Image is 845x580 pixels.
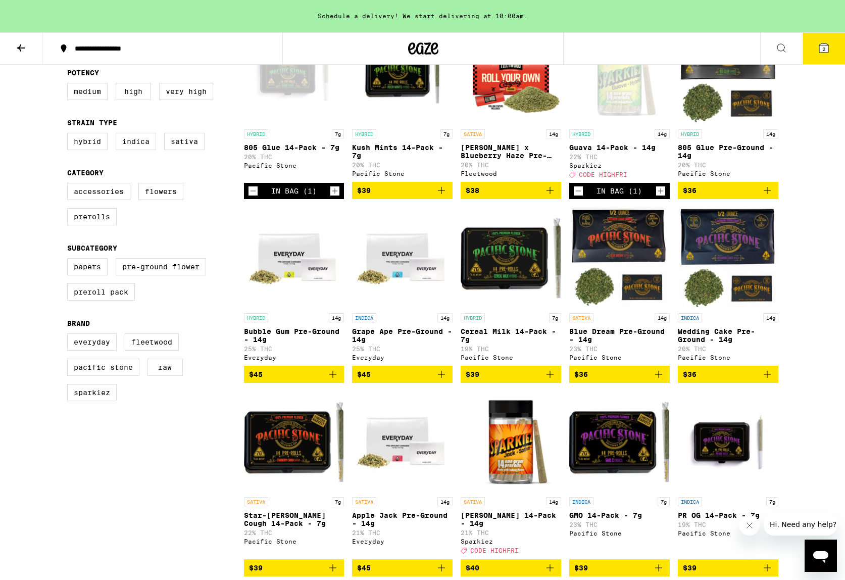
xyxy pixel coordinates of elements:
[597,187,642,195] div: In Bag (1)
[461,529,561,536] p: 21% THC
[569,521,670,528] p: 23% THC
[244,559,344,576] button: Add to bag
[67,384,117,401] label: Sparkiez
[125,333,179,351] label: Fleetwood
[569,391,670,559] a: Open page for GMO 14-Pack - 7g from Pacific Stone
[67,208,117,225] label: Prerolls
[244,154,344,160] p: 20% THC
[116,83,151,100] label: High
[244,313,268,322] p: HYBRID
[656,186,666,196] button: Increment
[461,538,561,545] div: Sparkiez
[352,143,453,160] p: Kush Mints 14-Pack - 7g
[678,182,778,199] button: Add to bag
[470,548,519,554] span: CODE HIGHFRI
[461,313,485,322] p: HYBRID
[461,170,561,177] div: Fleetwood
[822,46,825,52] span: 2
[352,529,453,536] p: 21% THC
[569,207,670,308] img: Pacific Stone - Blue Dream Pre-Ground - 14g
[244,346,344,352] p: 25% THC
[461,366,561,383] button: Add to bag
[461,511,561,527] p: [PERSON_NAME] 14-Pack - 14g
[678,346,778,352] p: 20% THC
[67,119,117,127] legend: Strain Type
[574,370,588,378] span: $36
[569,207,670,366] a: Open page for Blue Dream Pre-Ground - 14g from Pacific Stone
[461,207,561,308] img: Pacific Stone - Cereal Milk 14-Pack - 7g
[678,521,778,528] p: 19% THC
[352,559,453,576] button: Add to bag
[437,313,453,322] p: 14g
[803,33,845,64] button: 2
[357,370,371,378] span: $45
[67,244,117,252] legend: Subcategory
[67,333,117,351] label: Everyday
[271,187,317,195] div: In Bag (1)
[678,129,702,138] p: HYBRID
[352,23,453,124] img: Pacific Stone - Kush Mints 14-Pack - 7g
[569,366,670,383] button: Add to bag
[244,354,344,361] div: Everyday
[655,313,670,322] p: 14g
[569,354,670,361] div: Pacific Stone
[330,186,340,196] button: Increment
[678,207,778,308] img: Pacific Stone - Wedding Cake Pre-Ground - 14g
[332,497,344,506] p: 7g
[546,497,561,506] p: 14g
[244,538,344,545] div: Pacific Stone
[164,133,205,150] label: Sativa
[352,391,453,559] a: Open page for Apple Jack Pre-Ground - 14g from Everyday
[461,354,561,361] div: Pacific Stone
[678,391,778,559] a: Open page for PR OG 14-Pack - 7g from Pacific Stone
[352,497,376,506] p: SATIVA
[332,129,344,138] p: 7g
[678,23,778,182] a: Open page for 805 Glue Pre-Ground - 14g from Pacific Stone
[678,354,778,361] div: Pacific Stone
[67,83,108,100] label: Medium
[352,511,453,527] p: Apple Jack Pre-Ground - 14g
[739,515,760,536] iframe: Close message
[764,513,837,536] iframe: Message from company
[352,366,453,383] button: Add to bag
[763,313,778,322] p: 14g
[569,327,670,344] p: Blue Dream Pre-Ground - 14g
[678,559,778,576] button: Add to bag
[357,564,371,572] span: $45
[357,186,371,195] span: $39
[805,540,837,572] iframe: Button to launch messaging window
[766,497,778,506] p: 7g
[678,143,778,160] p: 805 Glue Pre-Ground - 14g
[678,391,778,492] img: Pacific Stone - PR OG 14-Pack - 7g
[569,391,670,492] img: Pacific Stone - GMO 14-Pack - 7g
[678,170,778,177] div: Pacific Stone
[159,83,213,100] label: Very High
[352,162,453,168] p: 20% THC
[461,162,561,168] p: 20% THC
[683,564,697,572] span: $39
[466,186,479,195] span: $38
[546,129,561,138] p: 14g
[116,258,206,275] label: Pre-ground Flower
[244,207,344,308] img: Everyday - Bubble Gum Pre-Ground - 14g
[461,391,561,559] a: Open page for Jack 14-Pack - 14g from Sparkiez
[569,162,670,169] div: Sparkiez
[569,346,670,352] p: 23% THC
[352,23,453,182] a: Open page for Kush Mints 14-Pack - 7g from Pacific Stone
[116,133,156,150] label: Indica
[461,182,561,199] button: Add to bag
[466,564,479,572] span: $40
[549,313,561,322] p: 7g
[244,207,344,366] a: Open page for Bubble Gum Pre-Ground - 14g from Everyday
[352,327,453,344] p: Grape Ape Pre-Ground - 14g
[244,391,344,492] img: Pacific Stone - Star-berry Cough 14-Pack - 7g
[569,313,593,322] p: SATIVA
[244,529,344,536] p: 22% THC
[67,283,135,301] label: Preroll Pack
[658,497,670,506] p: 7g
[67,359,139,376] label: Pacific Stone
[569,497,593,506] p: INDICA
[569,129,593,138] p: HYBRID
[249,370,263,378] span: $45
